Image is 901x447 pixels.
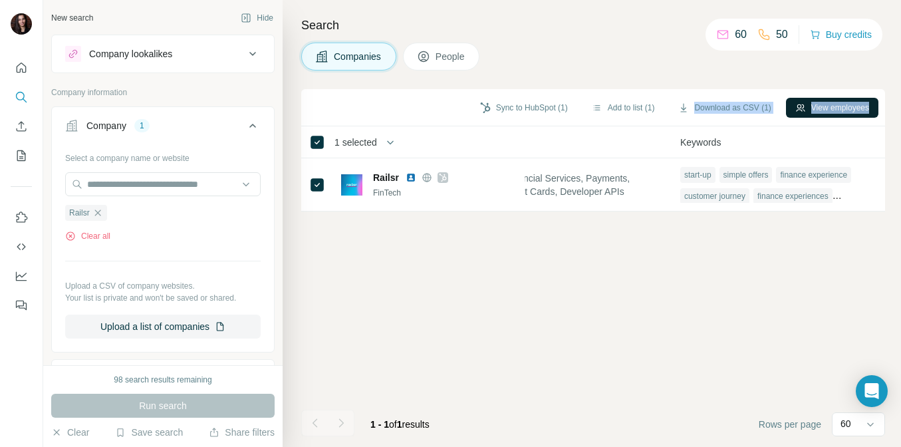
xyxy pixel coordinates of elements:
span: of [389,419,397,430]
span: results [370,419,430,430]
p: 60 [735,27,747,43]
div: finance experiences [753,188,833,204]
span: Railsr [373,171,399,184]
p: Upload a CSV of company websites. [65,280,261,292]
span: Railsr [69,207,90,219]
p: 60 [840,417,851,430]
div: New search [51,12,93,24]
span: Companies [334,50,382,63]
img: LinkedIn logo [406,172,416,183]
div: finance experience [776,167,851,183]
button: Enrich CSV [11,114,32,138]
button: Upload a list of companies [65,315,261,339]
div: start-up [680,167,715,183]
div: FinTech [373,187,517,199]
span: 1 [397,419,402,430]
button: Download as CSV (1) [669,98,780,118]
button: Save search [115,426,183,439]
span: FinTech, Financial Services, Payments, Finance, Debit Cards, Developer APIs [467,172,664,198]
button: Clear [51,426,89,439]
div: Select a company name or website [65,147,261,164]
p: 50 [776,27,788,43]
button: Dashboard [11,264,32,288]
button: Use Surfe on LinkedIn [11,206,32,229]
div: Open Intercom Messenger [856,375,888,407]
button: Industry [52,363,274,394]
div: 98 search results remaining [114,374,211,386]
button: Clear all [65,230,110,242]
button: Use Surfe API [11,235,32,259]
div: 1 [134,120,150,132]
img: Logo of Railsr [341,174,362,196]
button: My lists [11,144,32,168]
div: startup [837,188,869,204]
button: Sync to HubSpot (1) [471,98,577,118]
img: Avatar [11,13,32,35]
button: View employees [786,98,878,118]
button: Feedback [11,293,32,317]
div: customer journey [680,188,749,204]
p: Company information [51,86,275,98]
button: Buy credits [810,25,872,44]
span: Keywords [680,136,721,149]
span: 1 selected [334,136,377,149]
button: Share filters [209,426,275,439]
p: Your list is private and won't be saved or shared. [65,292,261,304]
button: Search [11,85,32,109]
div: simple offers [719,167,773,183]
button: Add to list (1) [582,98,664,118]
button: Company lookalikes [52,38,274,70]
button: Quick start [11,56,32,80]
span: Rows per page [759,418,821,431]
span: People [436,50,466,63]
button: Company1 [52,110,274,147]
span: 1 - 1 [370,419,389,430]
div: Company [86,119,126,132]
div: Company lookalikes [89,47,172,61]
h4: Search [301,16,885,35]
button: Hide [231,8,283,28]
